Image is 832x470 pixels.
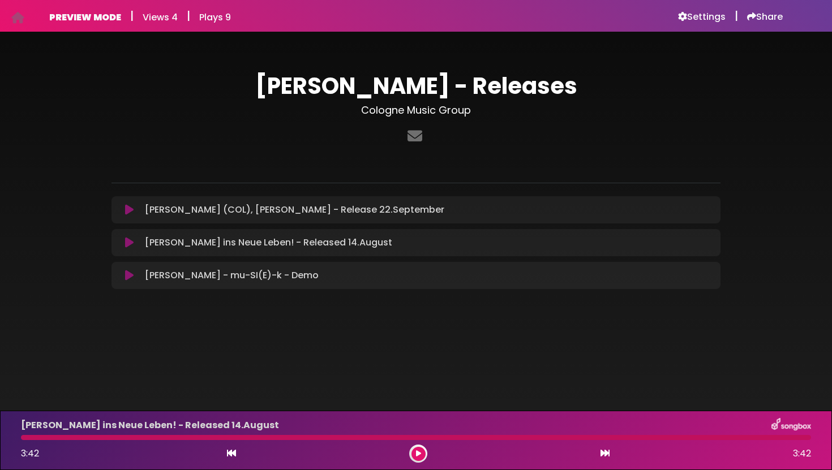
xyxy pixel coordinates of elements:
a: Settings [678,11,726,23]
p: [PERSON_NAME] ins Neue Leben! - Released 14.August [145,236,392,249]
h6: Views 4 [143,12,178,23]
h5: | [130,9,134,23]
h5: | [187,9,190,23]
h1: [PERSON_NAME] - Releases [111,72,721,100]
h5: | [735,9,738,23]
p: [PERSON_NAME] - mu-SI(E)-k - Demo [145,269,319,282]
h6: Plays 9 [199,12,231,23]
h3: Cologne Music Group [111,104,721,117]
p: [PERSON_NAME] (COL), [PERSON_NAME] - Release 22.September [145,203,444,217]
h6: PREVIEW MODE [49,12,121,23]
a: Share [747,11,783,23]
